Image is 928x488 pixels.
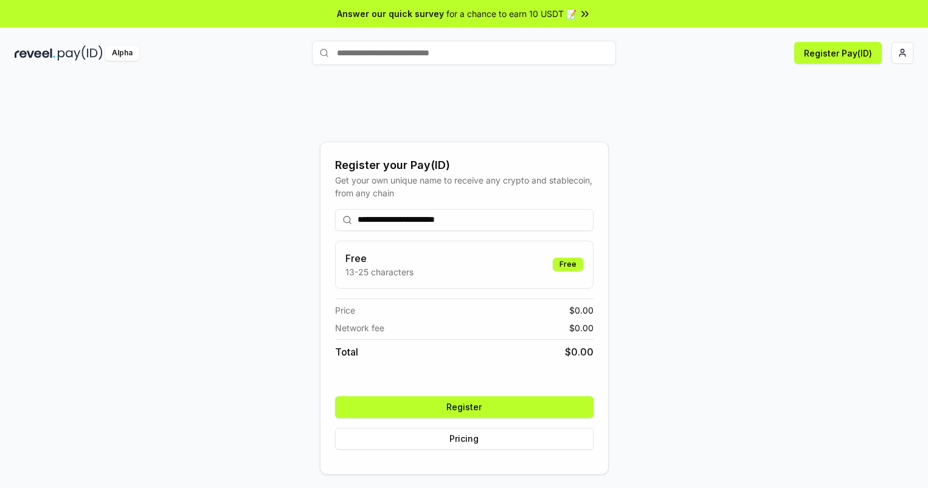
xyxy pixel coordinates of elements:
[335,321,384,334] span: Network fee
[335,428,594,450] button: Pricing
[335,396,594,418] button: Register
[569,321,594,334] span: $ 0.00
[335,345,358,359] span: Total
[335,304,355,317] span: Price
[337,7,444,20] span: Answer our quick survey
[335,157,594,174] div: Register your Pay(ID)
[794,42,882,64] button: Register Pay(ID)
[335,174,594,199] div: Get your own unique name to receive any crypto and stablecoin, from any chain
[569,304,594,317] span: $ 0.00
[105,46,139,61] div: Alpha
[565,345,594,359] span: $ 0.00
[446,7,577,20] span: for a chance to earn 10 USDT 📝
[345,251,414,266] h3: Free
[553,258,583,271] div: Free
[345,266,414,278] p: 13-25 characters
[15,46,55,61] img: reveel_dark
[58,46,103,61] img: pay_id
